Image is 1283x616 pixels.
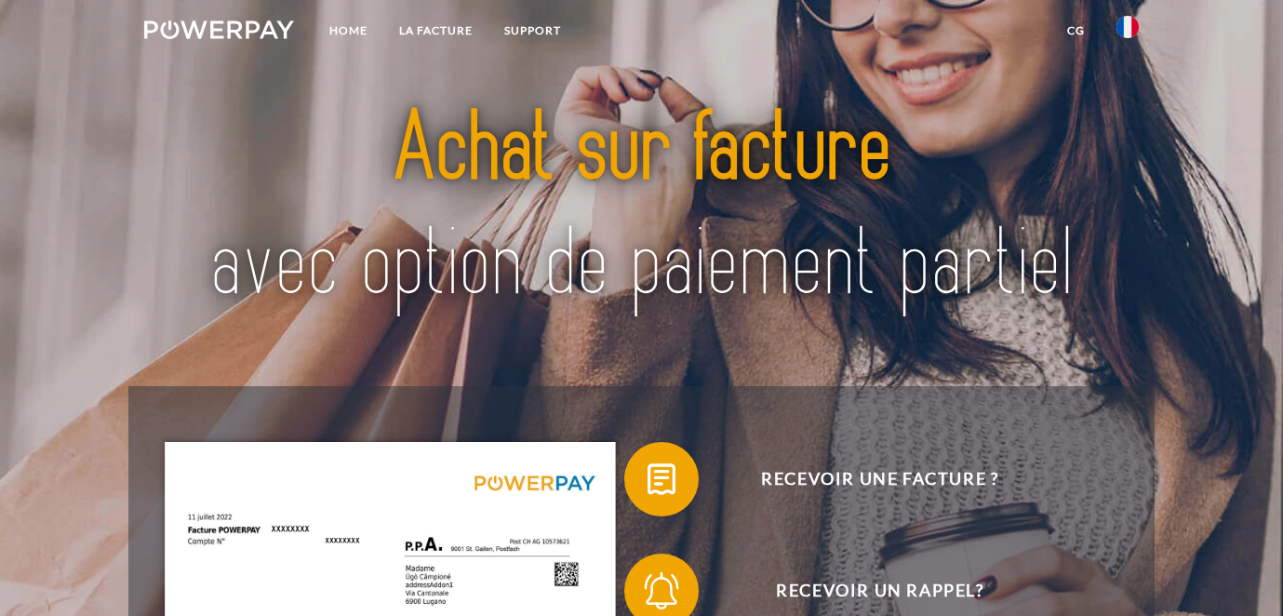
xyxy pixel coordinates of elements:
[624,442,1108,516] button: Recevoir une facture ?
[314,14,383,47] a: Home
[638,456,685,502] img: qb_bill.svg
[144,20,294,39] img: logo-powerpay-white.svg
[488,14,577,47] a: Support
[638,568,685,614] img: qb_bell.svg
[383,14,488,47] a: LA FACTURE
[193,61,1089,354] img: title-powerpay_fr.svg
[1051,14,1101,47] a: CG
[1116,16,1139,38] img: fr
[652,442,1108,516] span: Recevoir une facture ?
